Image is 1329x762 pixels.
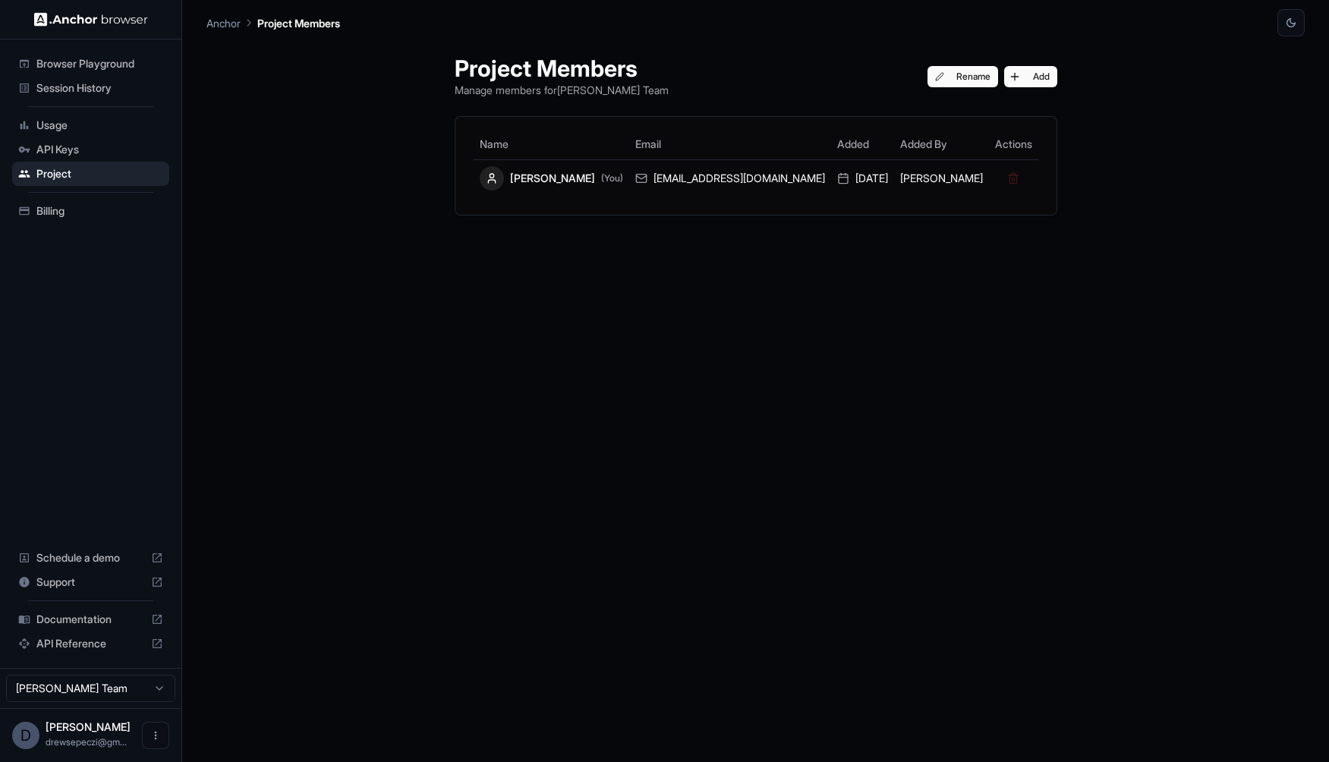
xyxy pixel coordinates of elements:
[455,55,669,82] h1: Project Members
[12,137,169,162] div: API Keys
[12,607,169,631] div: Documentation
[46,736,127,748] span: drewsepeczi@gmail.com
[36,203,163,219] span: Billing
[894,159,989,197] td: [PERSON_NAME]
[12,570,169,594] div: Support
[837,171,888,186] div: [DATE]
[257,15,340,31] p: Project Members
[34,12,148,27] img: Anchor Logo
[206,15,241,31] p: Anchor
[831,129,894,159] th: Added
[46,720,131,733] span: Drew Sepeczi
[36,56,163,71] span: Browser Playground
[36,550,145,565] span: Schedule a demo
[629,129,831,159] th: Email
[36,142,163,157] span: API Keys
[601,172,623,184] span: (You)
[12,76,169,100] div: Session History
[12,162,169,186] div: Project
[36,80,163,96] span: Session History
[36,612,145,627] span: Documentation
[989,129,1038,159] th: Actions
[12,631,169,656] div: API Reference
[36,636,145,651] span: API Reference
[12,113,169,137] div: Usage
[36,118,163,133] span: Usage
[36,166,163,181] span: Project
[36,575,145,590] span: Support
[12,199,169,223] div: Billing
[474,129,629,159] th: Name
[12,722,39,749] div: D
[455,82,669,98] p: Manage members for [PERSON_NAME] Team
[894,129,989,159] th: Added By
[12,52,169,76] div: Browser Playground
[1004,66,1057,87] button: Add
[142,722,169,749] button: Open menu
[635,171,825,186] div: [EMAIL_ADDRESS][DOMAIN_NAME]
[206,14,340,31] nav: breadcrumb
[927,66,998,87] button: Rename
[12,546,169,570] div: Schedule a demo
[480,166,623,190] div: [PERSON_NAME]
